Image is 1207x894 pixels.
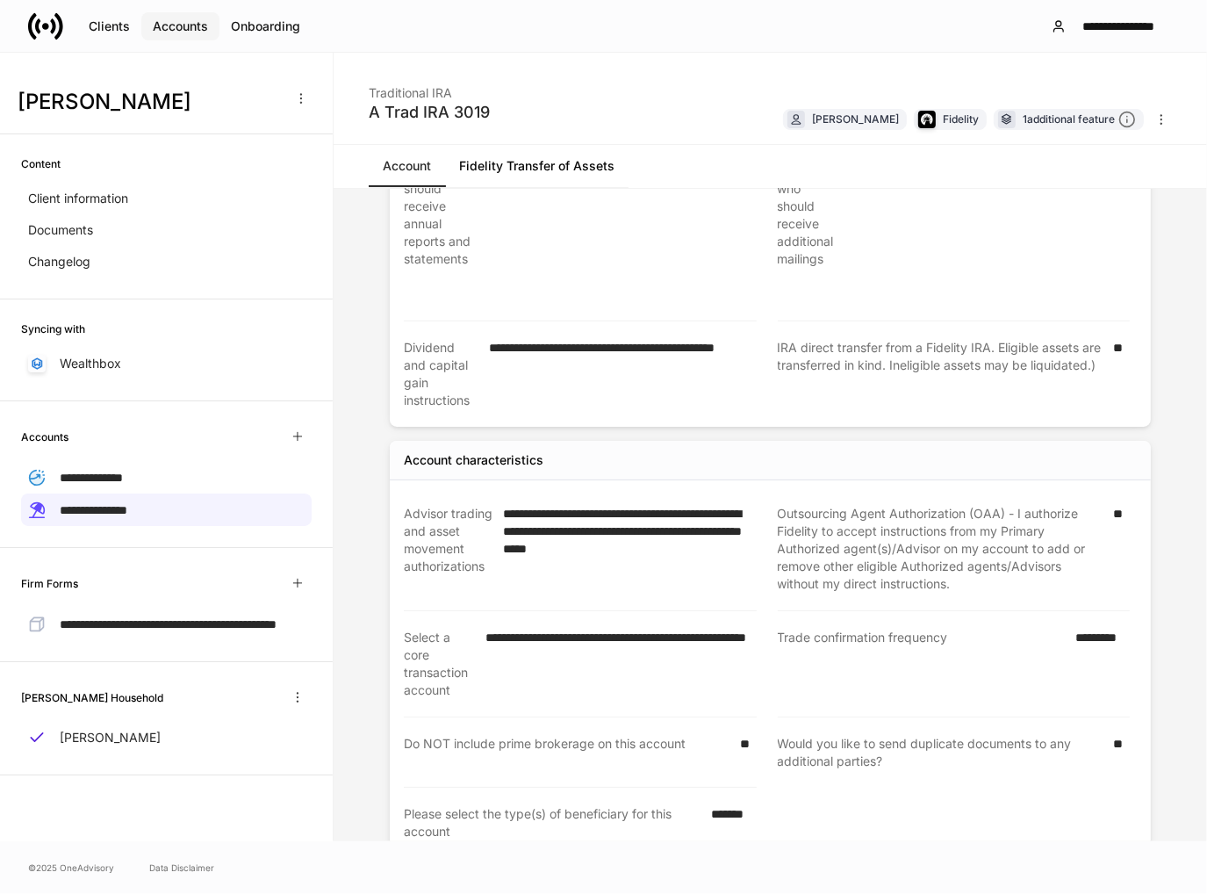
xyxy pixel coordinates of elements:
[21,246,312,278] a: Changelog
[231,18,300,35] div: Onboarding
[219,12,312,40] button: Onboarding
[21,575,78,592] h6: Firm Forms
[21,429,68,445] h6: Accounts
[21,722,312,753] a: [PERSON_NAME]
[369,145,445,187] a: Account
[404,505,492,593] div: Advisor trading and asset movement authorizations
[21,183,312,214] a: Client information
[778,629,1066,699] div: Trade confirmation frequency
[943,111,979,127] div: Fidelity
[149,861,214,875] a: Data Disclaimer
[141,12,219,40] button: Accounts
[21,214,312,246] a: Documents
[60,729,161,746] p: [PERSON_NAME]
[404,629,475,699] div: Select a core transaction account
[404,451,543,469] div: Account characteristics
[21,348,312,379] a: Wealthbox
[21,321,85,337] h6: Syncing with
[778,162,841,303] div: Select who should receive additional mailings
[89,18,130,35] div: Clients
[369,102,490,123] div: A Trad IRA 3019
[60,355,121,372] p: Wealthbox
[153,18,208,35] div: Accounts
[445,145,629,187] a: Fidelity Transfer of Assets
[778,735,1103,770] div: Would you like to send duplicate documents to any additional parties?
[28,253,90,270] p: Changelog
[778,505,1103,593] div: Outsourcing Agent Authorization (OAA) - I authorize Fidelity to accept instructions from my Prima...
[404,735,729,769] div: Do NOT include prime brokerage on this account
[812,111,899,127] div: [PERSON_NAME]
[369,74,490,102] div: Traditional IRA
[404,805,700,840] div: Please select the type(s) of beneficiary for this account
[28,190,128,207] p: Client information
[28,861,114,875] span: © 2025 OneAdvisory
[404,339,478,409] div: Dividend and capital gain instructions
[404,162,475,303] div: Select who should receive annual reports and statements
[1023,111,1136,129] div: 1 additional feature
[28,221,93,239] p: Documents
[21,155,61,172] h6: Content
[778,339,1103,409] div: IRA direct transfer from a Fidelity IRA. Eligible assets are transferred in kind. Ineligible asse...
[77,12,141,40] button: Clients
[21,689,163,706] h6: [PERSON_NAME] Household
[18,88,280,116] h3: [PERSON_NAME]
